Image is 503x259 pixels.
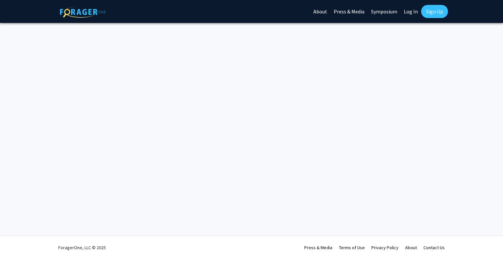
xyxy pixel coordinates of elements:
[423,245,445,250] a: Contact Us
[58,236,106,259] div: ForagerOne, LLC © 2025
[405,245,417,250] a: About
[371,245,399,250] a: Privacy Policy
[304,245,332,250] a: Press & Media
[421,5,448,18] a: Sign Up
[60,6,106,18] img: ForagerOne Logo
[339,245,365,250] a: Terms of Use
